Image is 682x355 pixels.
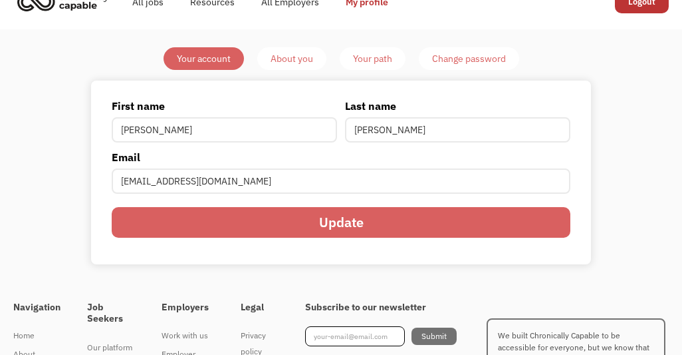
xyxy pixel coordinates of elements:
[13,326,60,345] a: Home
[432,51,506,67] div: Change password
[112,207,570,237] input: Update
[345,98,570,114] label: Last name
[257,47,326,70] a: About you
[353,51,392,67] div: Your path
[305,302,457,314] h4: Subscribe to our newsletter
[271,51,313,67] div: About you
[162,328,214,344] div: Work with us
[112,98,570,247] form: Member-Account-Update
[164,47,244,70] a: Your account
[305,326,457,346] form: Footer Newsletter
[112,169,570,194] input: john@doe.com
[419,47,519,70] a: Change password
[241,302,279,314] h4: Legal
[13,302,60,314] h4: Navigation
[112,98,337,114] label: First name
[177,51,231,67] div: Your account
[305,326,405,346] input: your-email@email.com
[162,302,214,314] h4: Employers
[411,328,457,345] input: Submit
[162,326,214,345] a: Work with us
[87,302,135,325] h4: Job Seekers
[340,47,405,70] a: Your path
[13,328,60,344] div: Home
[112,149,570,165] label: Email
